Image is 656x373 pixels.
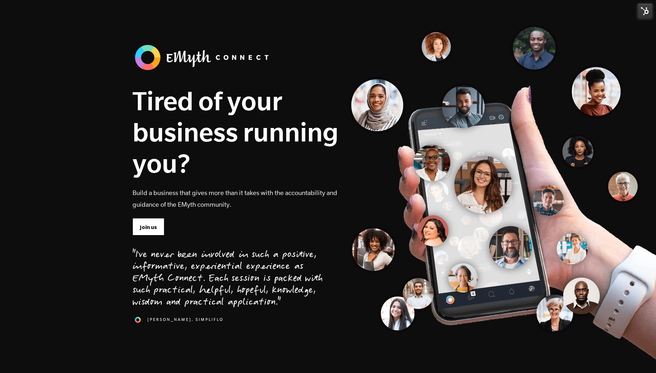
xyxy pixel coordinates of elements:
h1: Tired of your business running you? [132,85,339,179]
img: 1 [132,314,143,325]
p: Build a business that gives more than it takes with the accountability and guidance of the EMyth ... [132,187,339,210]
img: banner_logo [132,43,274,72]
span: Join us [140,223,157,231]
iframe: Chat Widget [621,339,656,373]
img: HubSpot Tools Menu Toggle [638,4,652,18]
div: "I've never been involved in such a positive, informative, experiential experience as EMyth Conne... [132,250,323,309]
a: Join us [132,218,164,235]
span: [PERSON_NAME], SimpliFlo [147,317,224,323]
